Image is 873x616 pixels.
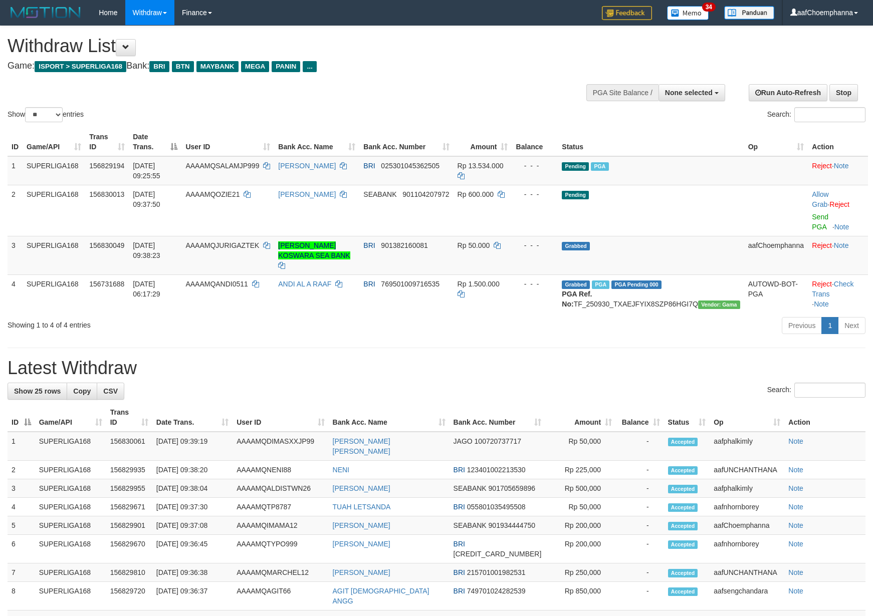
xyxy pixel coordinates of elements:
td: SUPERLIGA168 [35,582,106,610]
span: Copy 749701024282539 to clipboard [467,587,526,595]
span: Copy 901382160081 to clipboard [381,241,427,249]
td: AAAAMQMARCHEL12 [233,563,328,582]
td: - [616,516,664,535]
span: BRI [454,503,465,511]
span: AAAAMQJURIGAZTEK [185,241,259,249]
span: Rp 50.000 [458,241,490,249]
td: aafnhornborey [710,535,784,563]
td: - [616,498,664,516]
td: 156829901 [106,516,152,535]
td: SUPERLIGA168 [23,274,85,313]
span: BRI [454,568,465,576]
th: Status: activate to sort column ascending [664,403,710,432]
a: Check Trans [812,280,853,298]
th: Action [784,403,865,432]
th: Trans ID: activate to sort column ascending [106,403,152,432]
span: CSV [103,387,118,395]
td: 2 [8,185,23,236]
td: - [616,432,664,461]
td: 4 [8,498,35,516]
td: SUPERLIGA168 [23,185,85,236]
a: [PERSON_NAME] [333,568,390,576]
img: Button%20Memo.svg [667,6,709,20]
img: Feedback.jpg [602,6,652,20]
a: Stop [829,84,858,101]
a: Allow Grab [812,190,828,208]
td: SUPERLIGA168 [35,498,106,516]
td: 6 [8,535,35,563]
select: Showentries [25,107,63,122]
td: 156829670 [106,535,152,563]
td: AUTOWD-BOT-PGA [744,274,808,313]
span: ISPORT > SUPERLIGA168 [35,61,126,72]
th: Op: activate to sort column ascending [744,128,808,156]
th: Date Trans.: activate to sort column descending [129,128,181,156]
td: 156829810 [106,563,152,582]
td: · [808,236,868,274]
span: [DATE] 06:17:29 [133,280,160,298]
td: aafnhornborey [710,498,784,516]
td: 4 [8,274,23,313]
td: [DATE] 09:37:30 [152,498,233,516]
a: Run Auto-Refresh [749,84,827,101]
span: Accepted [668,485,698,493]
th: Amount: activate to sort column ascending [454,128,512,156]
td: aafChoemphanna [744,236,808,274]
span: SEABANK [454,521,487,529]
div: - - - [516,279,554,289]
span: 156830013 [89,190,124,198]
span: Copy 901934444750 to clipboard [489,521,535,529]
a: AGIT [DEMOGRAPHIC_DATA] ANGG [333,587,429,605]
span: 156731688 [89,280,124,288]
h4: Game: Bank: [8,61,572,71]
td: SUPERLIGA168 [35,516,106,535]
th: Date Trans.: activate to sort column ascending [152,403,233,432]
span: Show 25 rows [14,387,61,395]
td: aafChoemphanna [710,516,784,535]
span: Accepted [668,522,698,530]
th: Op: activate to sort column ascending [710,403,784,432]
td: 8 [8,582,35,610]
a: Copy [67,383,97,400]
td: SUPERLIGA168 [35,563,106,582]
input: Search: [794,383,865,398]
th: ID [8,128,23,156]
td: SUPERLIGA168 [35,432,106,461]
td: SUPERLIGA168 [35,461,106,479]
a: [PERSON_NAME] [278,162,336,170]
td: 2 [8,461,35,479]
span: Copy 055801035495508 to clipboard [467,503,526,511]
a: Note [814,300,829,308]
a: [PERSON_NAME] [333,540,390,548]
span: Rp 1.500.000 [458,280,500,288]
span: BRI [363,280,375,288]
td: Rp 250,000 [545,563,616,582]
td: AAAAMQAGIT66 [233,582,328,610]
input: Search: [794,107,865,122]
td: - [616,563,664,582]
a: [PERSON_NAME] [278,190,336,198]
td: 3 [8,236,23,274]
span: Accepted [668,438,698,446]
span: Accepted [668,587,698,596]
td: AAAAMQTYPO999 [233,535,328,563]
th: Bank Acc. Name: activate to sort column ascending [274,128,359,156]
a: Note [788,587,803,595]
td: aafphalkimly [710,479,784,498]
span: Copy 901705659896 to clipboard [489,484,535,492]
th: Bank Acc. Number: activate to sort column ascending [450,403,546,432]
span: Vendor URL: https://trx31.1velocity.biz [698,300,740,309]
span: Copy 769501009716535 to clipboard [381,280,440,288]
span: Copy 215701001982531 to clipboard [467,568,526,576]
td: SUPERLIGA168 [35,535,106,563]
td: AAAAMQIMAMA12 [233,516,328,535]
span: 156830049 [89,241,124,249]
a: Note [788,568,803,576]
td: [DATE] 09:36:37 [152,582,233,610]
td: Rp 200,000 [545,535,616,563]
a: TUAH LETSANDA [333,503,391,511]
th: Bank Acc. Name: activate to sort column ascending [329,403,450,432]
label: Search: [767,383,865,398]
span: Copy 100720737717 to clipboard [475,437,521,445]
a: Reject [812,162,832,170]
